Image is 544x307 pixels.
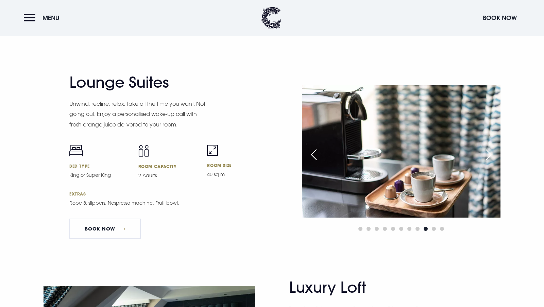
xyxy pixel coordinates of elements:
span: Menu [42,14,60,22]
span: Go to slide 8 [415,227,420,231]
span: Go to slide 2 [367,227,371,231]
h6: Bed Type [69,163,130,169]
span: Go to slide 1 [358,227,362,231]
h2: Lounge Suites [69,73,202,91]
span: Go to slide 6 [399,227,403,231]
p: 40 sq m [207,171,268,178]
img: Capacity icon [138,145,149,157]
span: Go to slide 9 [424,227,428,231]
img: Hotel in Bangor Northern Ireland [302,85,500,218]
img: Room size icon [207,145,218,156]
h2: Luxury Loft [289,278,422,296]
span: Go to slide 11 [440,227,444,231]
h6: Room Capacity [138,164,199,169]
img: Bed icon [69,145,83,156]
h6: Room Size [207,163,268,168]
p: 2 Adults [138,172,199,179]
span: Go to slide 10 [432,227,436,231]
button: Menu [24,11,63,25]
div: Previous slide [305,147,322,162]
span: Go to slide 5 [391,227,395,231]
button: Book Now [479,11,520,25]
p: King or Super King [69,171,130,179]
span: Go to slide 7 [407,227,411,231]
span: Go to slide 4 [383,227,387,231]
a: Book Now [69,219,141,239]
p: Robe & slippers. Nespresso machine. Fruit bowl. [69,199,209,207]
div: Next slide [480,147,497,162]
span: Go to slide 3 [375,227,379,231]
h6: Extras [69,191,268,197]
p: Unwind, recline, relax, take all the time you want. Not going out. Enjoy a personalised wake-up c... [69,99,209,130]
img: Clandeboye Lodge [261,7,282,29]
